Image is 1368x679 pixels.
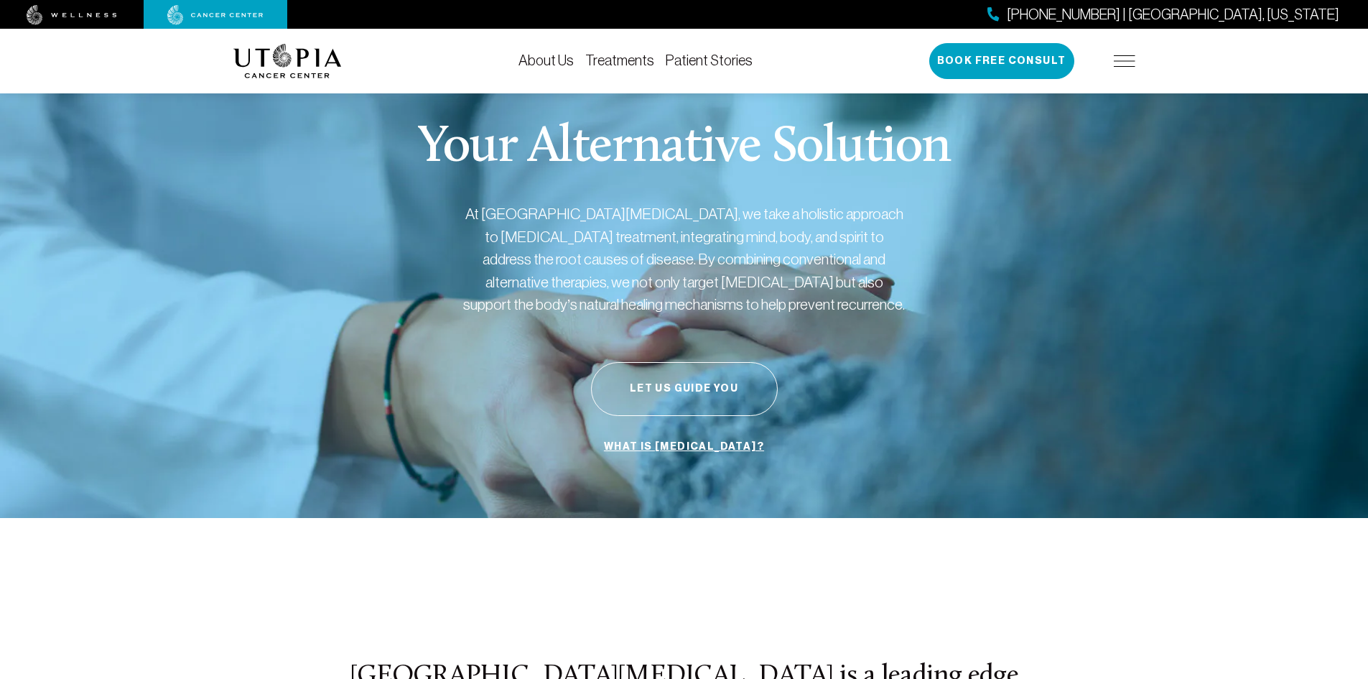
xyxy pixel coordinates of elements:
img: logo [233,44,342,78]
a: Patient Stories [666,52,753,68]
img: wellness [27,5,117,25]
a: Treatments [585,52,654,68]
img: icon-hamburger [1114,55,1135,67]
img: cancer center [167,5,264,25]
a: About Us [518,52,574,68]
span: [PHONE_NUMBER] | [GEOGRAPHIC_DATA], [US_STATE] [1007,4,1339,25]
p: At [GEOGRAPHIC_DATA][MEDICAL_DATA], we take a holistic approach to [MEDICAL_DATA] treatment, inte... [462,203,907,316]
button: Book Free Consult [929,43,1074,79]
p: Your Alternative Solution [417,122,951,174]
button: Let Us Guide You [591,362,778,416]
a: What is [MEDICAL_DATA]? [600,433,768,461]
a: [PHONE_NUMBER] | [GEOGRAPHIC_DATA], [US_STATE] [987,4,1339,25]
